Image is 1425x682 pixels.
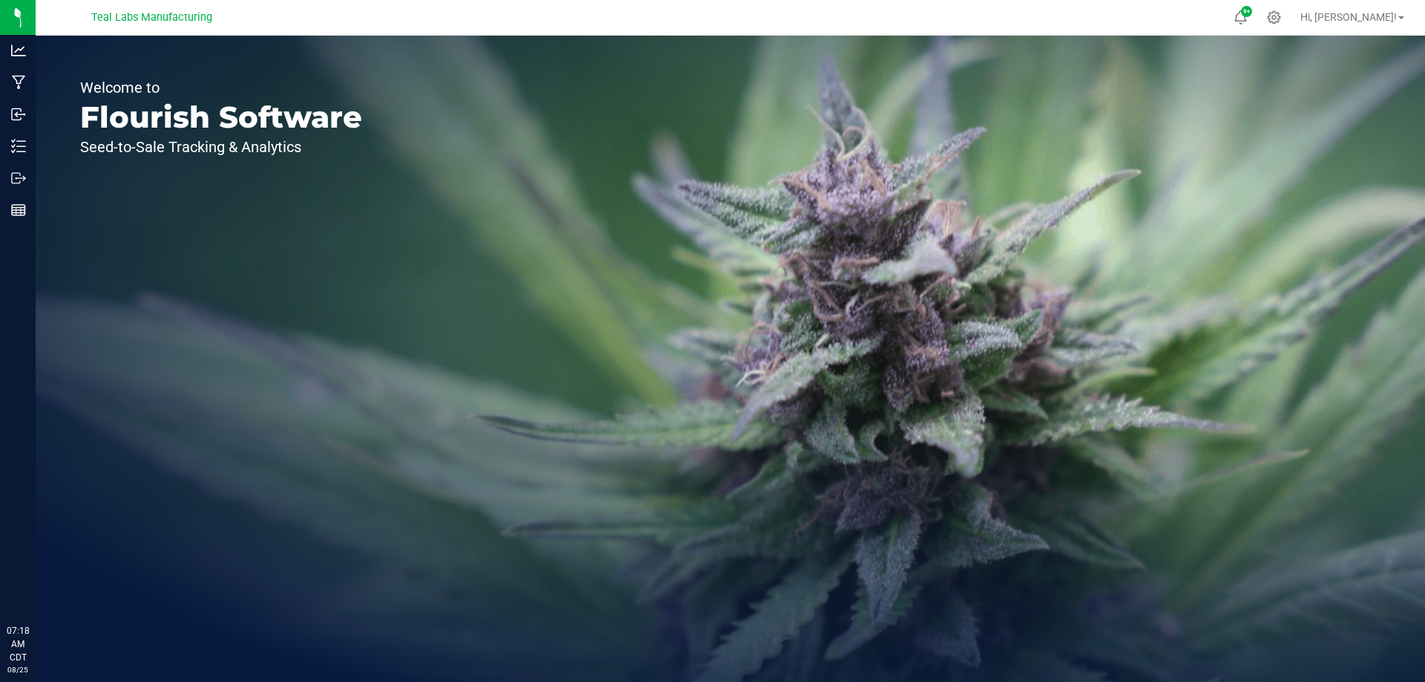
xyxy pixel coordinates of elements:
span: 9+ [1243,9,1250,15]
inline-svg: Inbound [11,107,26,122]
span: Hi, [PERSON_NAME]! [1300,11,1397,23]
div: Manage settings [1265,10,1283,24]
p: Welcome to [80,80,362,95]
p: Flourish Software [80,102,362,132]
p: Seed-to-Sale Tracking & Analytics [80,140,362,154]
inline-svg: Analytics [11,43,26,58]
inline-svg: Manufacturing [11,75,26,90]
span: Teal Labs Manufacturing [91,11,212,24]
inline-svg: Outbound [11,171,26,186]
p: 08/25 [7,664,29,675]
p: 07:18 AM CDT [7,624,29,664]
inline-svg: Reports [11,203,26,217]
inline-svg: Inventory [11,139,26,154]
